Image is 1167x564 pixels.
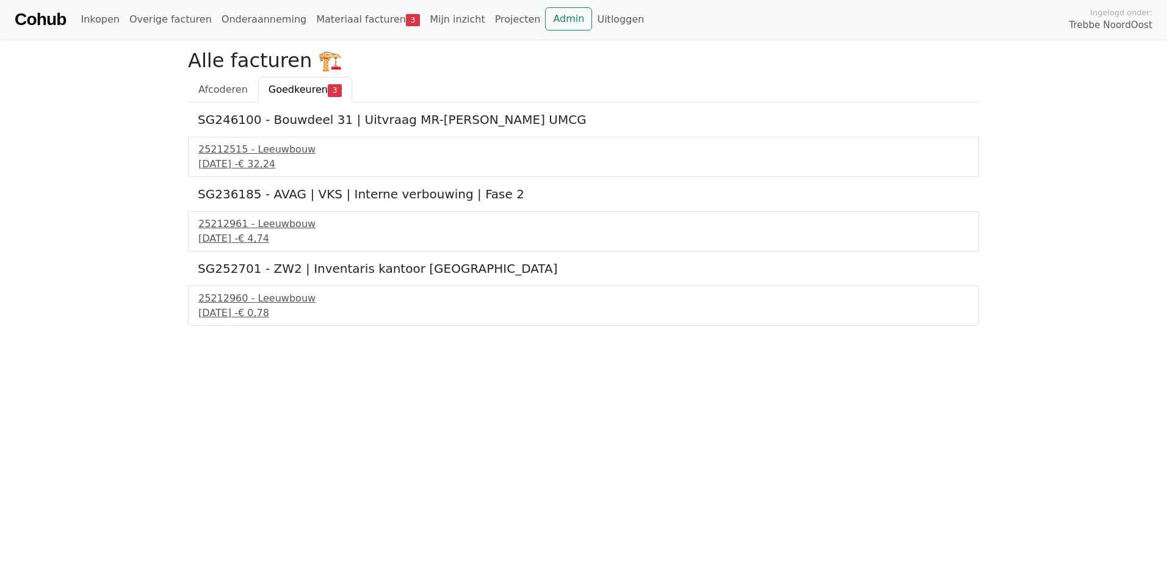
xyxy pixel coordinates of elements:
[198,112,969,127] h5: SG246100 - Bouwdeel 31 | Uitvraag MR-[PERSON_NAME] UMCG
[592,7,649,32] a: Uitloggen
[1090,7,1152,18] span: Ingelogd onder:
[238,307,269,319] span: € 0,78
[328,84,342,96] span: 3
[198,291,969,320] a: 25212960 - Leeuwbouw[DATE] -€ 0,78
[311,7,425,32] a: Materiaal facturen3
[188,77,258,103] a: Afcoderen
[198,157,969,172] div: [DATE] -
[198,217,969,246] a: 25212961 - Leeuwbouw[DATE] -€ 4,74
[238,158,275,170] span: € 32,24
[269,84,328,95] span: Goedkeuren
[198,187,969,201] h5: SG236185 - AVAG | VKS | Interne verbouwing | Fase 2
[198,261,969,276] h5: SG252701 - ZW2 | Inventaris kantoor [GEOGRAPHIC_DATA]
[125,7,217,32] a: Overige facturen
[490,7,546,32] a: Projecten
[198,84,248,95] span: Afcoderen
[198,306,969,320] div: [DATE] -
[217,7,311,32] a: Onderaanneming
[406,14,420,26] span: 3
[258,77,352,103] a: Goedkeuren3
[238,233,269,244] span: € 4,74
[15,5,66,34] a: Cohub
[1069,18,1152,32] span: Trebbe NoordOost
[198,291,969,306] div: 25212960 - Leeuwbouw
[188,49,979,72] h2: Alle facturen 🏗️
[76,7,124,32] a: Inkopen
[198,142,969,172] a: 25212515 - Leeuwbouw[DATE] -€ 32,24
[425,7,490,32] a: Mijn inzicht
[198,142,969,157] div: 25212515 - Leeuwbouw
[198,217,969,231] div: 25212961 - Leeuwbouw
[198,231,969,246] div: [DATE] -
[545,7,592,31] a: Admin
